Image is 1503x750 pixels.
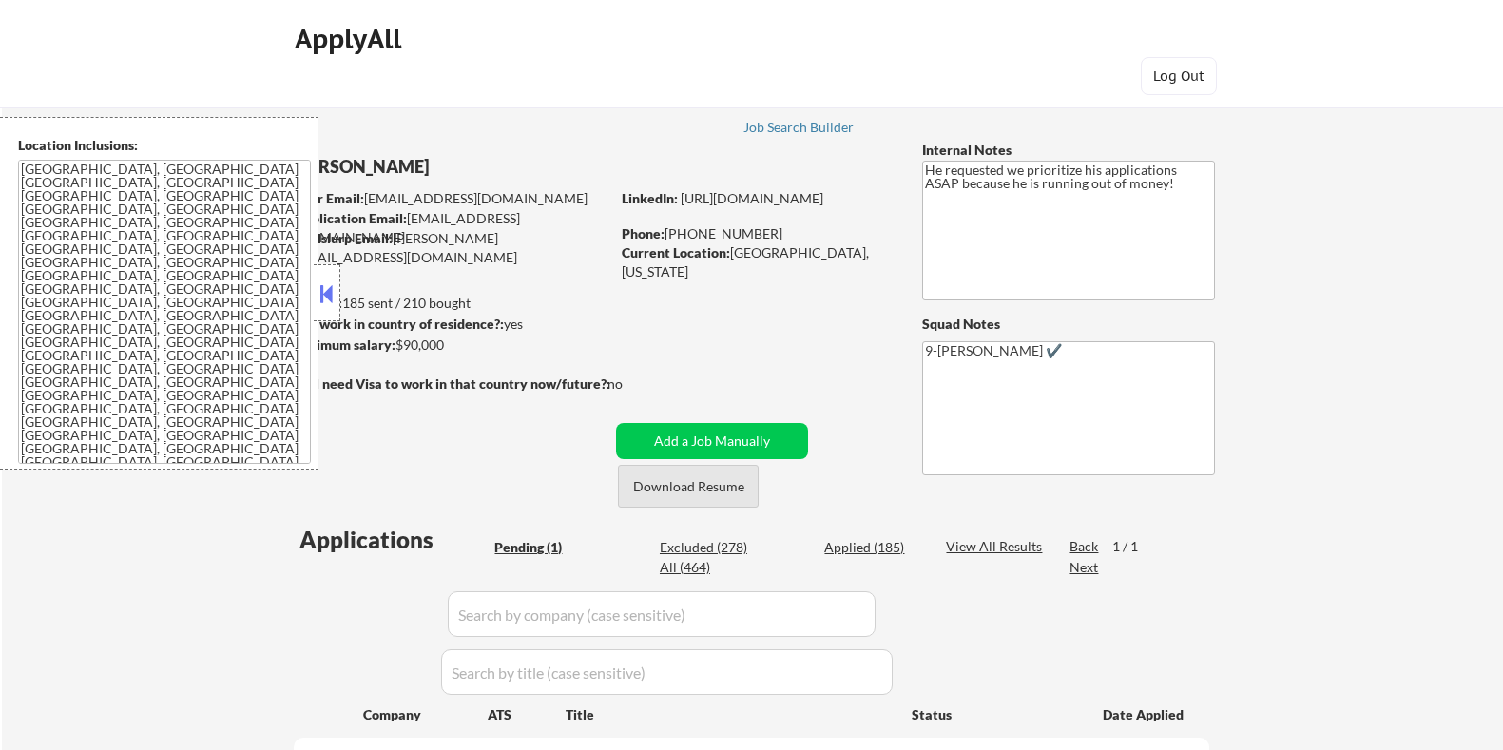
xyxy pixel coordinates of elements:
[743,121,855,134] div: Job Search Builder
[922,315,1215,334] div: Squad Notes
[1112,537,1156,556] div: 1 / 1
[618,465,759,508] button: Download Resume
[660,558,755,577] div: All (464)
[488,705,566,724] div: ATS
[295,209,609,246] div: [EMAIL_ADDRESS][DOMAIN_NAME]
[616,423,808,459] button: Add a Job Manually
[622,244,730,260] strong: Current Location:
[441,649,893,695] input: Search by title (case sensitive)
[299,529,488,551] div: Applications
[293,337,395,353] strong: Minimum salary:
[1069,537,1100,556] div: Back
[448,591,876,637] input: Search by company (case sensitive)
[1069,558,1100,577] div: Next
[293,294,609,313] div: 185 sent / 210 bought
[622,224,891,243] div: [PHONE_NUMBER]
[294,375,610,392] strong: Will need Visa to work in that country now/future?:
[293,315,604,334] div: yes
[18,136,311,155] div: Location Inclusions:
[743,120,855,139] a: Job Search Builder
[494,538,589,557] div: Pending (1)
[294,155,684,179] div: [PERSON_NAME]
[294,229,609,266] div: [PERSON_NAME][EMAIL_ADDRESS][DOMAIN_NAME]
[293,336,609,355] div: $90,000
[363,705,488,724] div: Company
[946,537,1048,556] div: View All Results
[660,538,755,557] div: Excluded (278)
[622,225,665,241] strong: Phone:
[295,210,407,226] strong: Application Email:
[824,538,919,557] div: Applied (185)
[622,190,678,206] strong: LinkedIn:
[607,375,662,394] div: no
[294,230,393,246] strong: Mailslurp Email:
[912,697,1075,731] div: Status
[622,243,891,280] div: [GEOGRAPHIC_DATA], [US_STATE]
[295,189,609,208] div: [EMAIL_ADDRESS][DOMAIN_NAME]
[922,141,1215,160] div: Internal Notes
[1103,705,1186,724] div: Date Applied
[295,23,407,55] div: ApplyAll
[681,190,823,206] a: [URL][DOMAIN_NAME]
[1141,57,1217,95] button: Log Out
[293,316,504,332] strong: Can work in country of residence?:
[566,705,894,724] div: Title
